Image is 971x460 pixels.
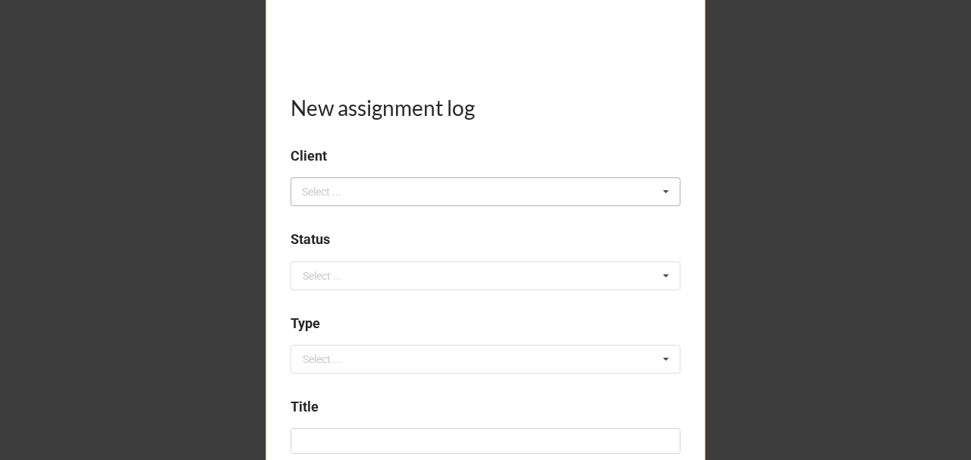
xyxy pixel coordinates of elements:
[291,313,320,334] label: Type
[291,229,330,250] label: Status
[291,396,319,418] label: Title
[303,354,342,365] div: Select ...
[291,94,680,121] h1: New assignment log
[303,271,342,281] div: Select ...
[298,183,363,201] div: Select ...
[291,146,327,167] label: Client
